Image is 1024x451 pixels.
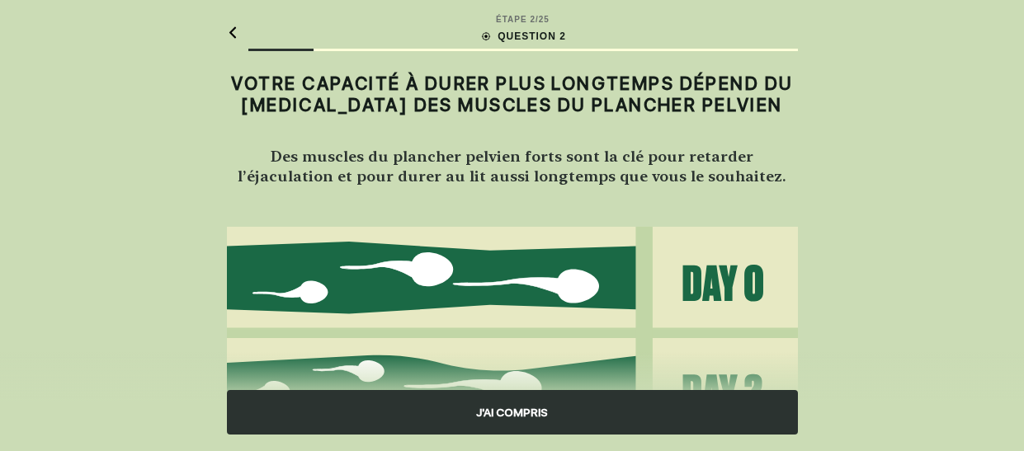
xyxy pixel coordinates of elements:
[238,147,786,185] font: Des muscles du plancher pelvien forts sont la clé pour retarder l’éjaculation et pour durer au li...
[536,15,539,24] font: /
[476,406,548,419] font: J'AI COMPRIS
[496,15,527,24] font: ÉTAPE
[498,31,566,42] font: QUESTION 2
[231,73,794,115] font: VOTRE CAPACITÉ À DURER PLUS LONGTEMPS DÉPEND DU [MEDICAL_DATA] DES MUSCLES DU PLANCHER PELVIEN
[530,15,536,24] font: 2
[539,15,550,24] font: 25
